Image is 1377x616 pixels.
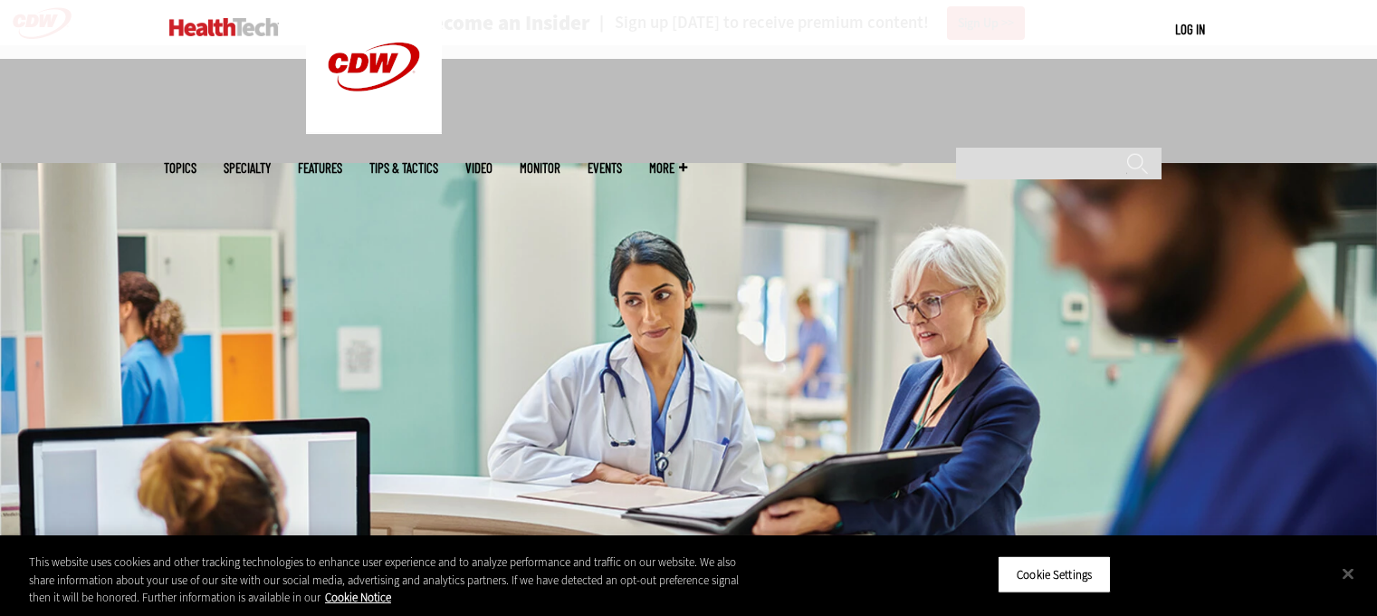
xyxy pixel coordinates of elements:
[998,555,1111,593] button: Cookie Settings
[1175,20,1205,39] div: User menu
[369,161,438,175] a: Tips & Tactics
[1328,553,1368,593] button: Close
[169,18,279,36] img: Home
[164,161,196,175] span: Topics
[649,161,687,175] span: More
[325,590,391,605] a: More information about your privacy
[306,120,442,139] a: CDW
[224,161,271,175] span: Specialty
[298,161,342,175] a: Features
[520,161,560,175] a: MonITor
[1175,21,1205,37] a: Log in
[29,553,758,607] div: This website uses cookies and other tracking technologies to enhance user experience and to analy...
[465,161,492,175] a: Video
[588,161,622,175] a: Events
